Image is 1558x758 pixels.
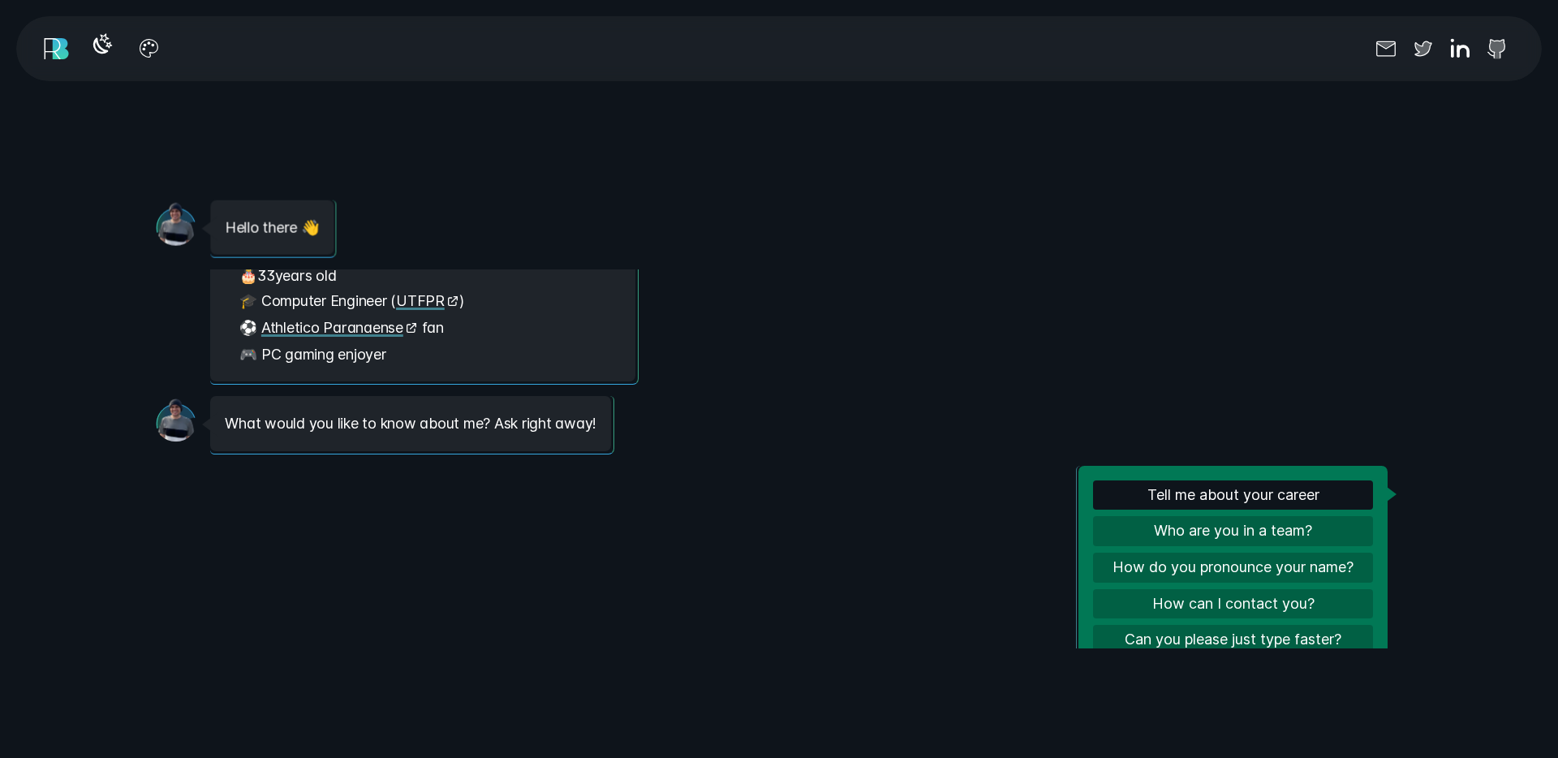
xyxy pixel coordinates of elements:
[154,203,197,246] img: A smiley Renato
[239,263,606,288] li: 🎂 33 years old
[210,396,611,450] div: What would you like to know about me? Ask right away!
[260,319,420,336] a: Athletico Paranaense
[156,269,1402,648] div: Message list
[154,398,197,441] img: A smiley Renato
[1093,625,1373,655] button: Can you please just type faster?
[210,197,635,381] div: I'm , here are some quick facts about me:
[239,342,606,367] li: 🎮 PC gaming enjoyer
[1093,553,1373,583] button: How do you pronounce your name?
[394,292,461,309] a: UTFPR
[1093,516,1373,546] button: Who are you in a team?
[239,315,606,342] li: ⚽ fan
[1093,480,1373,510] button: Tell me about your career
[1093,589,1373,619] button: How can I contact you?
[239,288,606,315] li: 🎓 Computer Engineer ( )
[210,200,334,255] div: Hello there 👋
